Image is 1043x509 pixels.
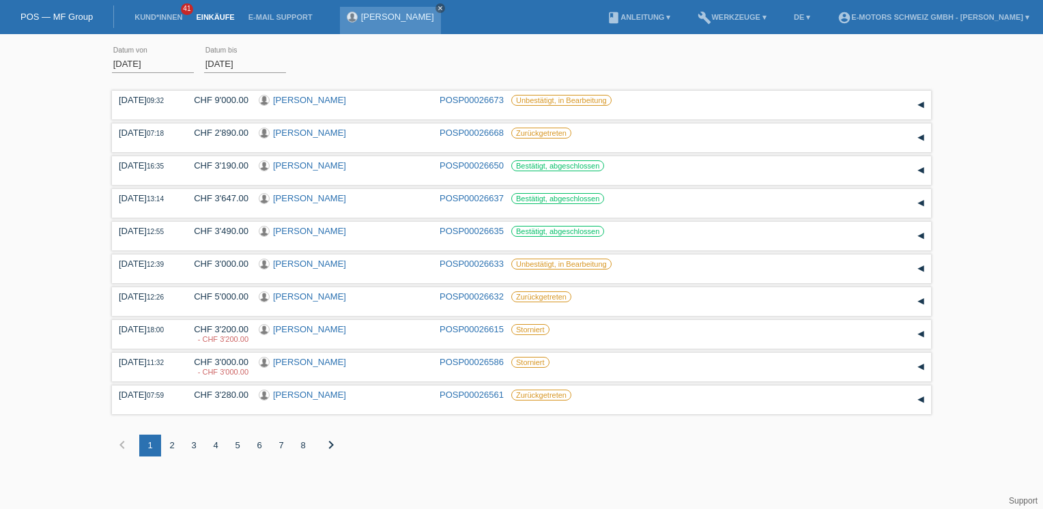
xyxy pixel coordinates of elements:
[440,390,504,400] a: POSP00026561
[511,291,571,302] label: Zurückgetreten
[435,3,445,13] a: close
[440,226,504,236] a: POSP00026635
[437,5,444,12] i: close
[440,95,504,105] a: POSP00026673
[248,435,270,456] div: 6
[831,13,1036,21] a: account_circleE-Motors Schweiz GmbH - [PERSON_NAME] ▾
[511,259,612,270] label: Unbestätigt, in Bearbeitung
[147,162,164,170] span: 16:35
[273,291,346,302] a: [PERSON_NAME]
[1009,496,1038,506] a: Support
[911,160,931,181] div: auf-/zuklappen
[273,390,346,400] a: [PERSON_NAME]
[114,437,130,453] i: chevron_left
[440,357,504,367] a: POSP00026586
[183,435,205,456] div: 3
[184,357,248,377] div: CHF 3'000.00
[119,259,173,269] div: [DATE]
[205,435,227,456] div: 4
[119,291,173,302] div: [DATE]
[273,226,346,236] a: [PERSON_NAME]
[184,95,248,105] div: CHF 9'000.00
[511,95,612,106] label: Unbestätigt, in Bearbeitung
[270,435,292,456] div: 7
[273,160,346,171] a: [PERSON_NAME]
[361,12,434,22] a: [PERSON_NAME]
[242,13,319,21] a: E-Mail Support
[147,228,164,235] span: 12:55
[511,226,604,237] label: Bestätigt, abgeschlossen
[911,193,931,214] div: auf-/zuklappen
[184,324,248,345] div: CHF 3'200.00
[911,128,931,148] div: auf-/zuklappen
[184,193,248,203] div: CHF 3'647.00
[147,130,164,137] span: 07:18
[20,12,93,22] a: POS — MF Group
[147,359,164,366] span: 11:32
[440,291,504,302] a: POSP00026632
[273,259,346,269] a: [PERSON_NAME]
[911,390,931,410] div: auf-/zuklappen
[147,392,164,399] span: 07:59
[119,357,173,367] div: [DATE]
[911,324,931,345] div: auf-/zuklappen
[227,435,248,456] div: 5
[128,13,189,21] a: Kund*innen
[511,128,571,139] label: Zurückgetreten
[292,435,314,456] div: 8
[184,226,248,236] div: CHF 3'490.00
[147,195,164,203] span: 13:14
[147,261,164,268] span: 12:39
[600,13,677,21] a: bookAnleitung ▾
[184,390,248,400] div: CHF 3'280.00
[119,128,173,138] div: [DATE]
[440,193,504,203] a: POSP00026637
[698,11,711,25] i: build
[440,259,504,269] a: POSP00026633
[511,390,571,401] label: Zurückgetreten
[511,324,549,335] label: Storniert
[184,160,248,171] div: CHF 3'190.00
[440,128,504,138] a: POSP00026668
[691,13,773,21] a: buildWerkzeuge ▾
[119,160,173,171] div: [DATE]
[911,226,931,246] div: auf-/zuklappen
[273,128,346,138] a: [PERSON_NAME]
[184,335,248,343] div: 26.08.2025 / neu
[184,128,248,138] div: CHF 2'890.00
[511,193,604,204] label: Bestätigt, abgeschlossen
[119,95,173,105] div: [DATE]
[184,368,248,376] div: 27.08.2025 / falsch
[189,13,241,21] a: Einkäufe
[323,437,339,453] i: chevron_right
[119,193,173,203] div: [DATE]
[607,11,620,25] i: book
[838,11,851,25] i: account_circle
[911,95,931,115] div: auf-/zuklappen
[273,324,346,334] a: [PERSON_NAME]
[147,293,164,301] span: 12:26
[181,3,193,15] span: 41
[147,97,164,104] span: 09:32
[119,324,173,334] div: [DATE]
[184,291,248,302] div: CHF 5'000.00
[440,160,504,171] a: POSP00026650
[511,357,549,368] label: Storniert
[911,259,931,279] div: auf-/zuklappen
[119,226,173,236] div: [DATE]
[273,95,346,105] a: [PERSON_NAME]
[911,357,931,377] div: auf-/zuklappen
[273,357,346,367] a: [PERSON_NAME]
[147,326,164,334] span: 18:00
[161,435,183,456] div: 2
[511,160,604,171] label: Bestätigt, abgeschlossen
[911,291,931,312] div: auf-/zuklappen
[184,259,248,269] div: CHF 3'000.00
[119,390,173,400] div: [DATE]
[139,435,161,456] div: 1
[440,324,504,334] a: POSP00026615
[787,13,817,21] a: DE ▾
[273,193,346,203] a: [PERSON_NAME]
